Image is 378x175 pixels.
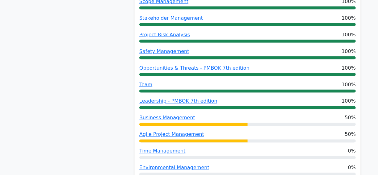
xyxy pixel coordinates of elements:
a: Team [139,82,152,87]
a: Project Risk Analysis [139,32,190,38]
a: Environmental Management [139,165,209,171]
a: Safety Management [139,48,189,54]
span: 100% [342,81,356,88]
a: Time Management [139,148,186,154]
span: 50% [345,114,356,122]
span: 50% [345,131,356,138]
span: 100% [342,48,356,55]
a: Agile Project Management [139,132,204,137]
a: Stakeholder Management [139,15,203,21]
span: 0% [348,164,356,172]
span: 0% [348,148,356,155]
a: Opportunities & Threats - PMBOK 7th edition [139,65,249,71]
span: 100% [342,64,356,72]
span: 100% [342,14,356,22]
span: 100% [342,98,356,105]
a: Business Management [139,115,195,121]
span: 100% [342,31,356,39]
a: Leadership - PMBOK 7th edition [139,98,217,104]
